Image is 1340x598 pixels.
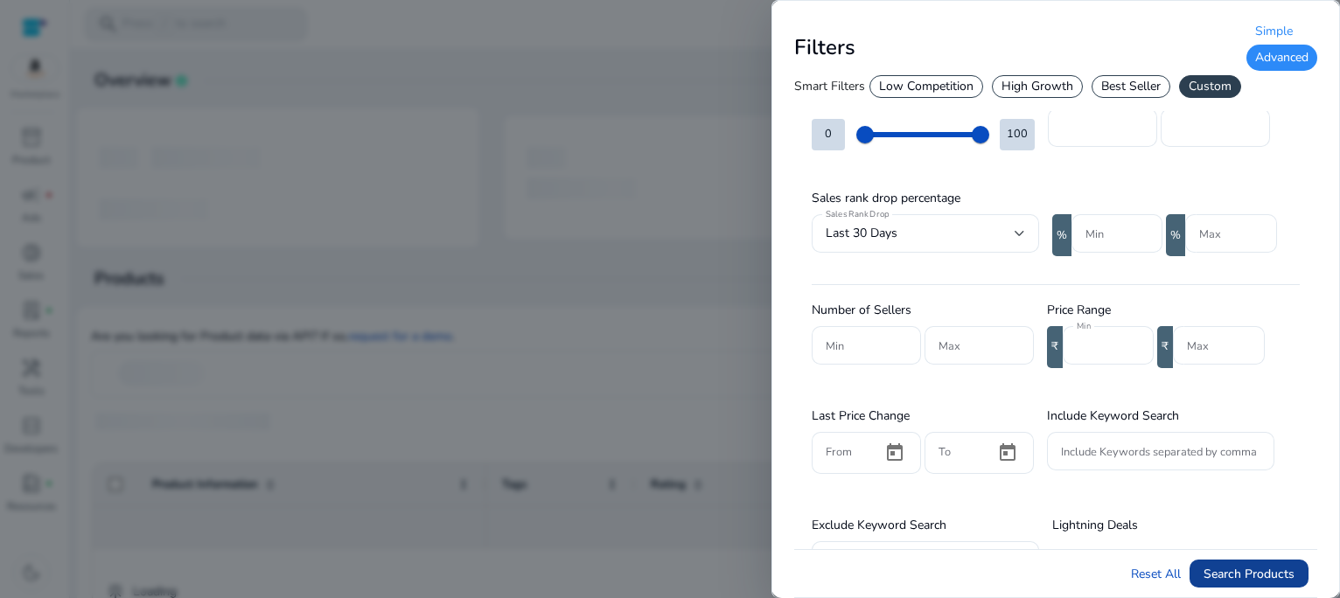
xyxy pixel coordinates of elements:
[1204,565,1295,583] span: Search Products
[826,209,889,221] mat-label: Sales Rank Drop
[1157,326,1173,368] div: ₹
[1166,214,1185,256] div: %
[794,78,865,95] h3: Smart Filters
[869,75,983,98] div: Low Competition
[812,517,1039,534] h3: Exclude Keyword Search
[1246,45,1317,71] div: Advanced
[874,432,916,474] button: Open calendar
[794,33,855,61] b: Filters
[1179,75,1241,98] div: Custom
[1052,517,1235,534] h3: Lightning Deals
[1092,75,1170,98] div: Best Seller
[812,119,845,149] div: 0
[1077,320,1091,332] mat-label: Min
[812,190,1277,207] h3: Sales rank drop percentage
[1047,407,1274,425] h3: Include Keyword Search
[1047,302,1265,319] h3: Price Range
[1052,214,1071,256] div: %
[1062,102,1076,115] mat-label: Min
[1246,18,1317,45] div: Simple
[826,225,897,241] span: Last 30 Days
[1131,565,1181,583] a: Reset All
[1190,560,1309,588] button: Search Products
[1175,102,1191,115] mat-label: Max
[1047,326,1063,368] div: ₹
[1000,119,1035,149] div: 100
[987,432,1029,474] button: Open calendar
[812,302,1034,319] h3: Number of Sellers
[992,75,1083,98] div: High Growth
[812,407,1034,425] h3: Last Price Change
